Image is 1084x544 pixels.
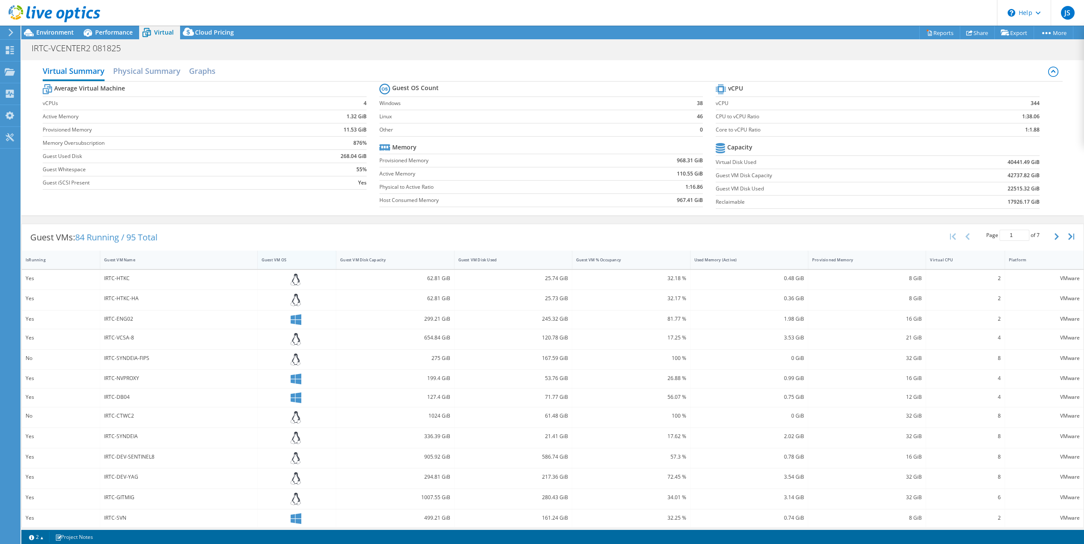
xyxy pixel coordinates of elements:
div: 245.32 GiB [458,314,568,324]
div: 217.36 GiB [458,472,568,482]
div: 280.43 GiB [458,493,568,502]
b: Guest OS Count [392,84,439,92]
h2: Physical Summary [113,62,181,79]
div: 17.25 % [576,333,686,342]
div: 12 GiB [812,392,922,402]
b: 17926.17 GiB [1008,198,1040,206]
div: 57.3 % [576,452,686,462]
div: IRTC-CTWC2 [104,411,254,421]
div: Provisioned Memory [812,257,912,263]
label: Guest VM Disk Used [716,184,928,193]
div: Guest VM OS [262,257,322,263]
div: 199.4 GiB [340,374,450,383]
label: Guest iSCSI Present [43,178,289,187]
div: 21 GiB [812,333,922,342]
input: jump to page [999,230,1029,241]
div: 1007.55 GiB [340,493,450,502]
svg: \n [1008,9,1015,17]
div: 4 [930,392,1000,402]
b: vCPU [728,84,743,93]
label: vCPUs [43,99,289,108]
div: 8 GiB [812,513,922,523]
label: Guest VM Disk Capacity [716,171,928,180]
label: Active Memory [43,112,289,121]
div: Yes [26,392,96,402]
div: 8 [930,472,1000,482]
b: 110.55 GiB [677,170,703,178]
div: 32.18 % [576,274,686,283]
div: Yes [26,432,96,441]
label: Physical to Active Ratio [379,183,609,191]
div: 167.59 GiB [458,354,568,363]
b: 1.32 GiB [347,112,367,121]
b: Average Virtual Machine [54,84,125,93]
b: Capacity [727,143,752,152]
span: 84 Running / 95 Total [75,231,157,243]
div: 3.53 GiB [694,333,804,342]
div: 0.74 GiB [694,513,804,523]
b: 268.04 GiB [341,152,367,161]
b: 22515.32 GiB [1008,184,1040,193]
div: No [26,411,96,421]
b: 1:16.86 [685,183,703,191]
div: VMware [1009,452,1080,462]
div: 275 GiB [340,354,450,363]
div: VMware [1009,354,1080,363]
div: IRTC-DB04 [104,392,254,402]
div: 8 [930,432,1000,441]
b: 42737.82 GiB [1008,171,1040,180]
div: 3.14 GiB [694,493,804,502]
div: IsRunning [26,257,86,263]
div: Guest VMs: [22,224,166,251]
div: VMware [1009,294,1080,303]
div: 32 GiB [812,354,922,363]
label: Active Memory [379,170,609,178]
div: 4 [930,374,1000,383]
div: 294.81 GiB [340,472,450,482]
a: Reports [919,26,960,39]
b: 40441.49 GiB [1008,158,1040,167]
b: 4 [364,99,367,108]
div: 8 [930,452,1000,462]
label: Guest Used Disk [43,152,289,161]
div: 62.81 GiB [340,274,450,283]
div: 1024 GiB [340,411,450,421]
div: 71.77 GiB [458,392,568,402]
div: IRTC-DEV-YAG [104,472,254,482]
div: VMware [1009,493,1080,502]
div: 0.99 GiB [694,374,804,383]
div: 127.4 GiB [340,392,450,402]
div: 654.84 GiB [340,333,450,342]
div: Guest VM % Occupancy [576,257,676,263]
div: 16 GiB [812,452,922,462]
div: 0.78 GiB [694,452,804,462]
div: 336.39 GiB [340,432,450,441]
div: 34.01 % [576,493,686,502]
div: Yes [26,333,96,342]
div: Yes [26,274,96,283]
div: 0 GiB [694,411,804,421]
div: 6 [930,493,1000,502]
label: Linux [379,112,673,121]
b: 1:38.06 [1022,112,1040,121]
label: Windows [379,99,673,108]
span: Environment [36,28,74,36]
div: 299.21 GiB [340,314,450,324]
span: Performance [95,28,133,36]
div: 2 [930,513,1000,523]
a: More [1034,26,1073,39]
div: VMware [1009,333,1080,342]
a: 2 [23,532,50,542]
div: VMware [1009,374,1080,383]
div: 81.77 % [576,314,686,324]
div: IRTC-DEV-SENTINEL8 [104,452,254,462]
div: 32 GiB [812,472,922,482]
div: 0 GiB [694,354,804,363]
b: 967.41 GiB [677,196,703,205]
div: 0.48 GiB [694,274,804,283]
span: Page of [986,230,1040,241]
div: IRTC-SVN [104,513,254,523]
b: 0 [700,126,703,134]
label: Reclaimable [716,198,928,206]
div: Used Memory (Active) [694,257,794,263]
